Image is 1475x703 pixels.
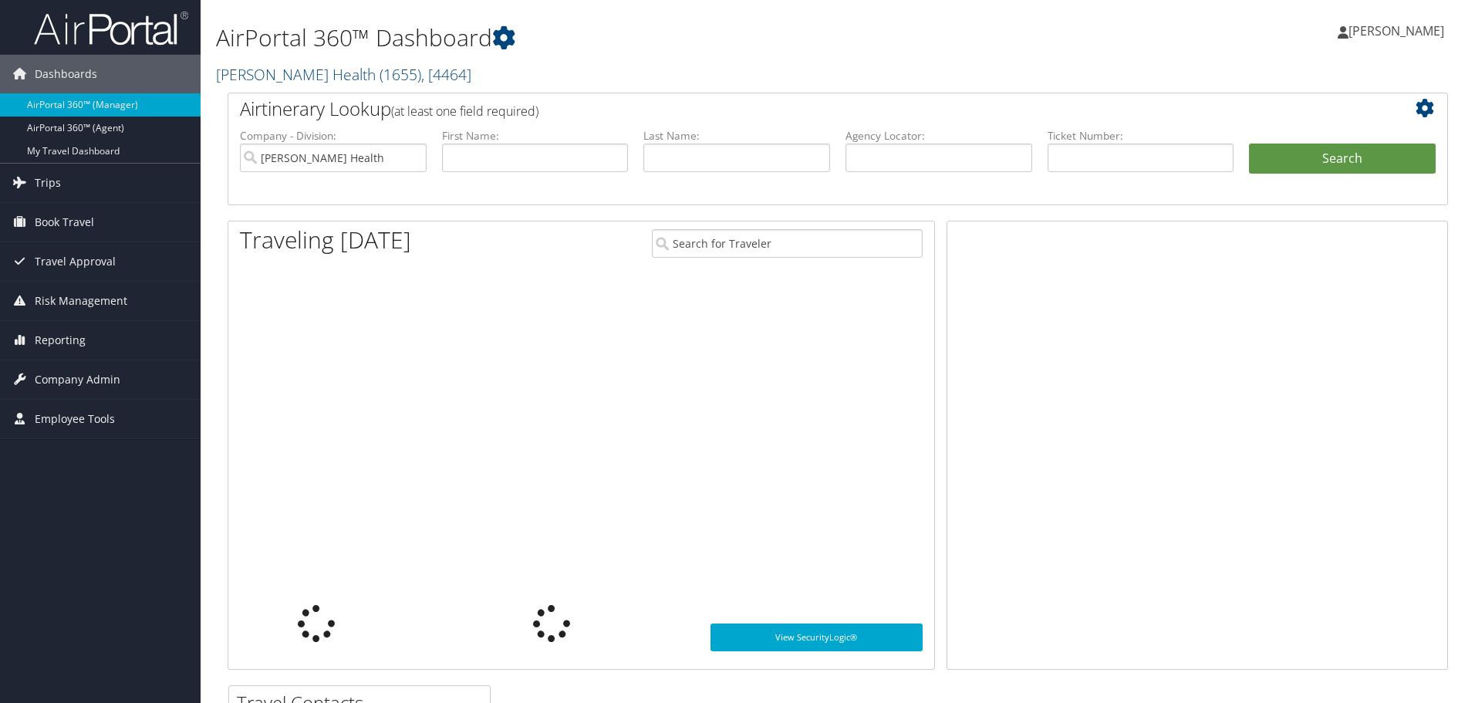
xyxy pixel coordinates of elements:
[240,96,1334,122] h2: Airtinerary Lookup
[240,128,427,144] label: Company - Division:
[216,64,471,85] a: [PERSON_NAME] Health
[421,64,471,85] span: , [ 4464 ]
[643,128,830,144] label: Last Name:
[1348,22,1444,39] span: [PERSON_NAME]
[652,229,923,258] input: Search for Traveler
[35,203,94,242] span: Book Travel
[1249,144,1436,174] button: Search
[35,282,127,320] span: Risk Management
[35,164,61,202] span: Trips
[1338,8,1460,54] a: [PERSON_NAME]
[35,360,120,399] span: Company Admin
[35,242,116,281] span: Travel Approval
[846,128,1032,144] label: Agency Locator:
[35,321,86,360] span: Reporting
[216,22,1045,54] h1: AirPortal 360™ Dashboard
[1048,128,1234,144] label: Ticket Number:
[710,624,923,651] a: View SecurityLogic®
[35,55,97,93] span: Dashboards
[240,224,411,256] h1: Traveling [DATE]
[442,128,629,144] label: First Name:
[380,64,421,85] span: ( 1655 )
[391,103,538,120] span: (at least one field required)
[35,400,115,438] span: Employee Tools
[34,10,188,46] img: airportal-logo.png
